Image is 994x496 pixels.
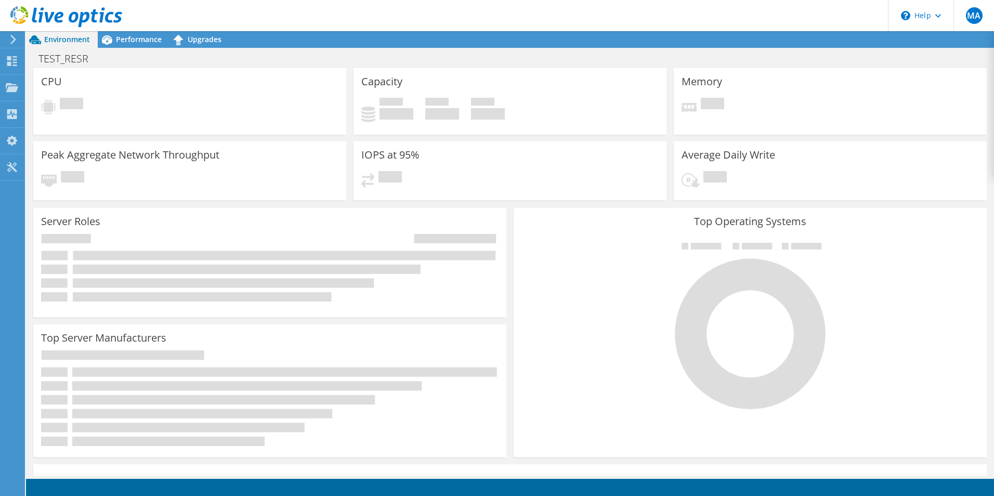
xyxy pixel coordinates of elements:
span: Pending [701,98,724,112]
span: Environment [44,34,90,44]
h4: 0 GiB [471,108,505,120]
h3: Capacity [361,76,402,87]
span: Used [380,98,403,108]
span: Pending [61,171,84,185]
h4: 0 GiB [425,108,459,120]
span: Pending [703,171,727,185]
h4: 0 GiB [380,108,413,120]
h3: Average Daily Write [682,149,775,161]
h3: Server Roles [41,216,100,227]
span: Performance [116,34,162,44]
h3: Peak Aggregate Network Throughput [41,149,219,161]
span: Pending [60,98,83,112]
span: Pending [378,171,402,185]
h3: IOPS at 95% [361,149,420,161]
span: MA [966,7,983,24]
span: Free [425,98,449,108]
h1: TEST_RESR [34,53,104,64]
span: Upgrades [188,34,221,44]
span: Total [471,98,494,108]
h3: CPU [41,76,62,87]
h3: Top Server Manufacturers [41,332,166,344]
h3: Memory [682,76,722,87]
svg: \n [901,11,910,20]
h3: Top Operating Systems [521,216,979,227]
